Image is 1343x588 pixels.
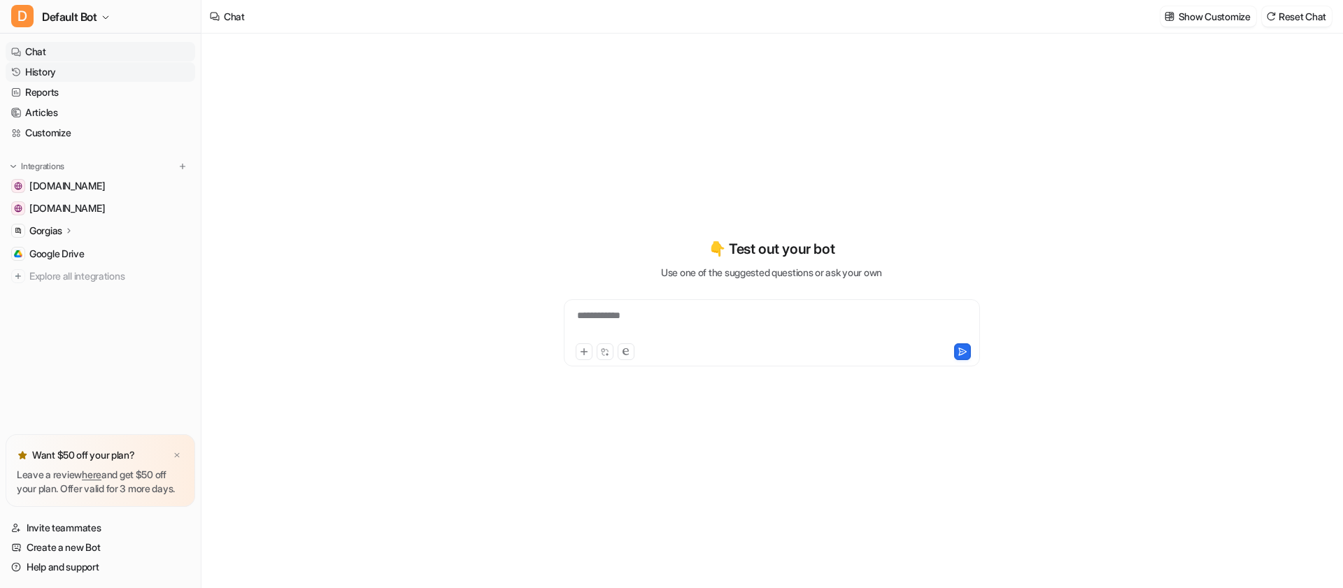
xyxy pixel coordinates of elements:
p: Use one of the suggested questions or ask your own [661,265,882,280]
span: D [11,5,34,27]
button: Integrations [6,159,69,173]
span: Explore all integrations [29,265,190,287]
a: Chat [6,42,195,62]
button: Show Customize [1160,6,1256,27]
img: sauna.space [14,204,22,213]
img: menu_add.svg [178,162,187,171]
span: Default Bot [42,7,97,27]
a: History [6,62,195,82]
p: 👇 Test out your bot [709,238,834,259]
img: x [173,451,181,460]
img: reset [1266,11,1276,22]
a: sauna.space[DOMAIN_NAME] [6,199,195,218]
span: Google Drive [29,247,85,261]
a: Create a new Bot [6,538,195,557]
a: Help and support [6,557,195,577]
a: Reports [6,83,195,102]
img: expand menu [8,162,18,171]
p: Leave a review and get $50 off your plan. Offer valid for 3 more days. [17,468,184,496]
p: Integrations [21,161,64,172]
img: Gorgias [14,227,22,235]
a: Customize [6,123,195,143]
a: Explore all integrations [6,266,195,286]
p: Show Customize [1179,9,1251,24]
a: Articles [6,103,195,122]
span: [DOMAIN_NAME] [29,179,105,193]
a: help.sauna.space[DOMAIN_NAME] [6,176,195,196]
img: Google Drive [14,250,22,258]
a: Google DriveGoogle Drive [6,244,195,264]
p: Want $50 off your plan? [32,448,135,462]
img: explore all integrations [11,269,25,283]
div: Chat [224,9,245,24]
img: star [17,450,28,461]
p: Gorgias [29,224,62,238]
span: [DOMAIN_NAME] [29,201,105,215]
button: Reset Chat [1262,6,1332,27]
img: customize [1165,11,1174,22]
a: Invite teammates [6,518,195,538]
a: here [82,468,101,480]
img: help.sauna.space [14,182,22,190]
